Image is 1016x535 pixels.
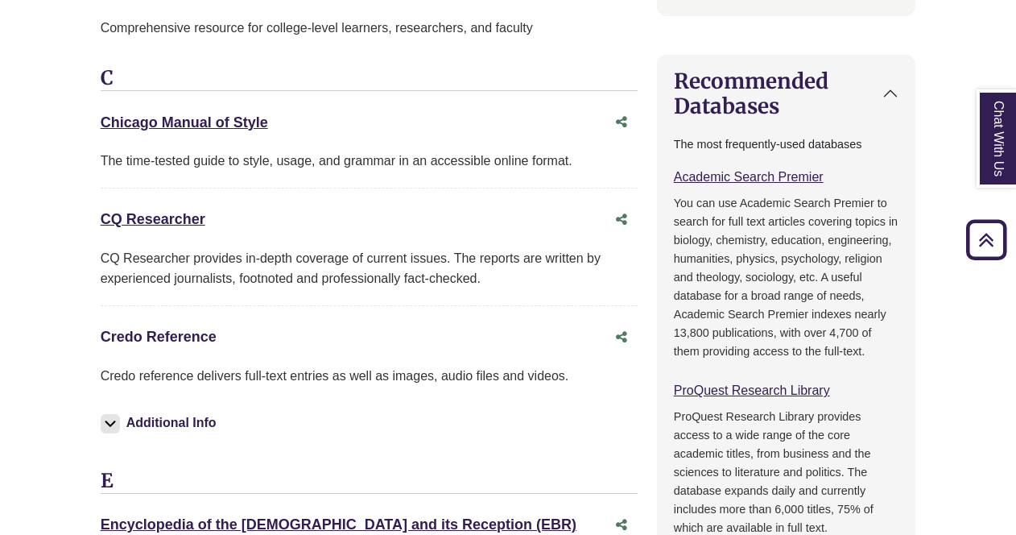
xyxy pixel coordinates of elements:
[101,248,638,289] div: CQ Researcher provides in-depth coverage of current issues. The reports are written by experience...
[101,366,638,387] p: Credo reference delivers full-text entries as well as images, audio files and videos.
[101,470,638,494] h3: E
[101,151,638,172] div: The time-tested guide to style, usage, and grammar in an accessible online format.
[101,18,638,39] p: Comprehensive resource for college-level learners, researchers, and faculty
[101,211,205,227] a: CQ Researcher
[658,56,915,131] button: Recommended Databases
[674,170,824,184] a: Academic Search Premier
[605,107,638,138] button: Share this database
[674,384,830,397] a: ProQuest Research Library
[674,135,899,154] p: The most frequently-used databases
[605,322,638,353] button: Share this database
[101,67,638,91] h3: C
[101,412,221,434] button: Additional Info
[101,114,268,131] a: Chicago Manual of Style
[605,205,638,235] button: Share this database
[101,516,576,533] a: Encyclopedia of the [DEMOGRAPHIC_DATA] and its Reception (EBR)
[101,329,217,345] a: Credo Reference
[674,194,899,361] p: You can use Academic Search Premier to search for full text articles covering topics in biology, ...
[960,229,1012,251] a: Back to Top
